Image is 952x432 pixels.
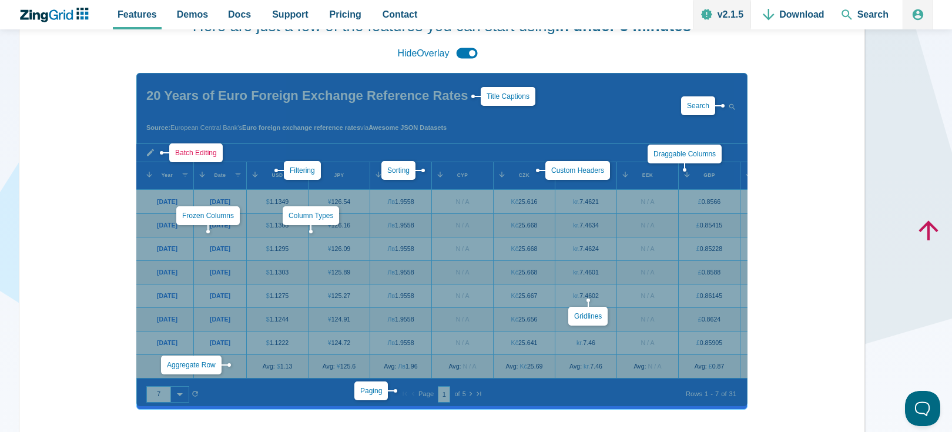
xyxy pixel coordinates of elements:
a: ZingChart Logo. Click to return to the homepage [19,8,95,22]
span: Pricing [330,6,361,22]
a: Search [687,102,709,110]
a: Sorting [387,166,410,175]
a: Gridlines [574,312,602,320]
a: Filtering [290,166,315,175]
a: Custom Headers [551,166,604,175]
a: Frozen Columns [182,212,234,220]
span: Features [118,6,157,22]
span: Contact [383,6,418,22]
a: Draggable Columns [653,150,716,158]
a: Title Captions [487,92,529,101]
iframe: Help Scout Beacon - Open [905,391,940,426]
a: Batch Editing [175,149,217,157]
a: Aggregate Row [167,361,216,369]
a: Paging [360,387,382,395]
a: Column Types [289,212,333,220]
span: Docs [228,6,251,22]
span: Demos [177,6,208,22]
span: Support [272,6,308,22]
